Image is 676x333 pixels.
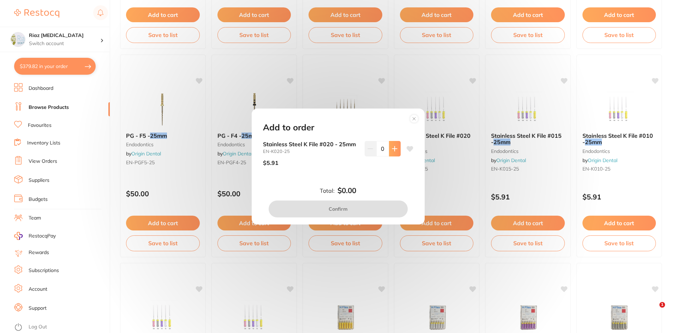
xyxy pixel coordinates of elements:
p: $5.91 [263,160,279,166]
b: Stainless Steel K File #020 - 25mm [263,141,359,147]
small: EN-K020-25 [263,149,359,154]
iframe: Intercom live chat [645,302,662,319]
h2: Add to order [263,123,314,132]
b: $0.00 [337,186,356,195]
span: 1 [659,302,665,308]
label: Total: [320,187,335,194]
button: Confirm [269,201,408,217]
